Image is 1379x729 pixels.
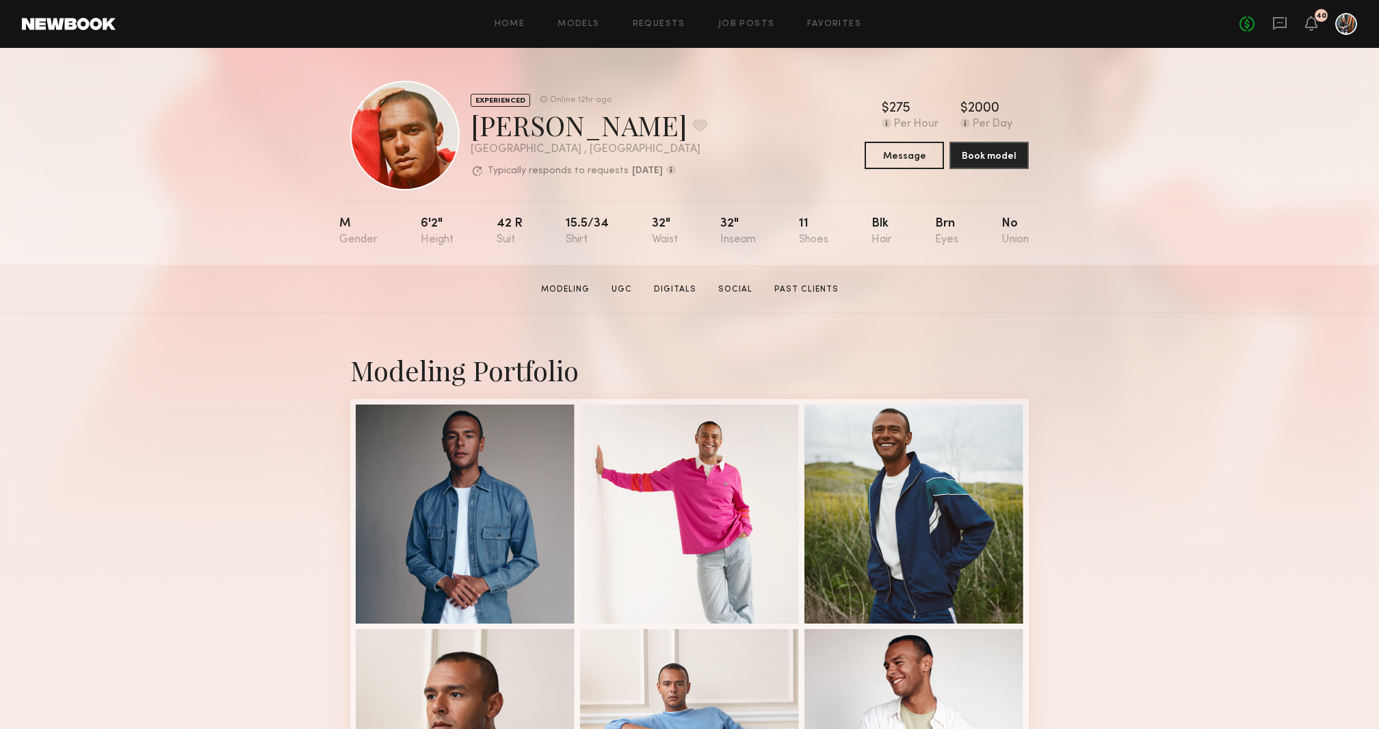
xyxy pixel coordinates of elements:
[536,283,595,296] a: Modeling
[633,20,685,29] a: Requests
[871,218,892,246] div: Blk
[894,118,938,131] div: Per Hour
[557,20,599,29] a: Models
[648,283,702,296] a: Digitals
[550,96,612,105] div: Online 12hr ago
[471,107,707,143] div: [PERSON_NAME]
[807,20,861,29] a: Favorites
[471,94,530,107] div: EXPERIENCED
[339,218,378,246] div: M
[718,20,775,29] a: Job Posts
[495,20,525,29] a: Home
[713,283,758,296] a: Social
[606,283,638,296] a: UGC
[488,166,629,176] p: Typically responds to requests
[1001,218,1029,246] div: No
[652,218,678,246] div: 32"
[889,102,910,116] div: 275
[799,218,828,246] div: 11
[471,144,707,155] div: [GEOGRAPHIC_DATA] , [GEOGRAPHIC_DATA]
[566,218,609,246] div: 15.5/34
[1316,12,1326,20] div: 40
[421,218,454,246] div: 6'2"
[769,283,844,296] a: Past Clients
[632,166,663,176] b: [DATE]
[882,102,889,116] div: $
[968,102,999,116] div: 2000
[960,102,968,116] div: $
[720,218,756,246] div: 32"
[350,352,1029,388] div: Modeling Portfolio
[935,218,958,246] div: Brn
[865,142,944,169] button: Message
[973,118,1012,131] div: Per Day
[497,218,523,246] div: 42 r
[949,142,1029,169] button: Book model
